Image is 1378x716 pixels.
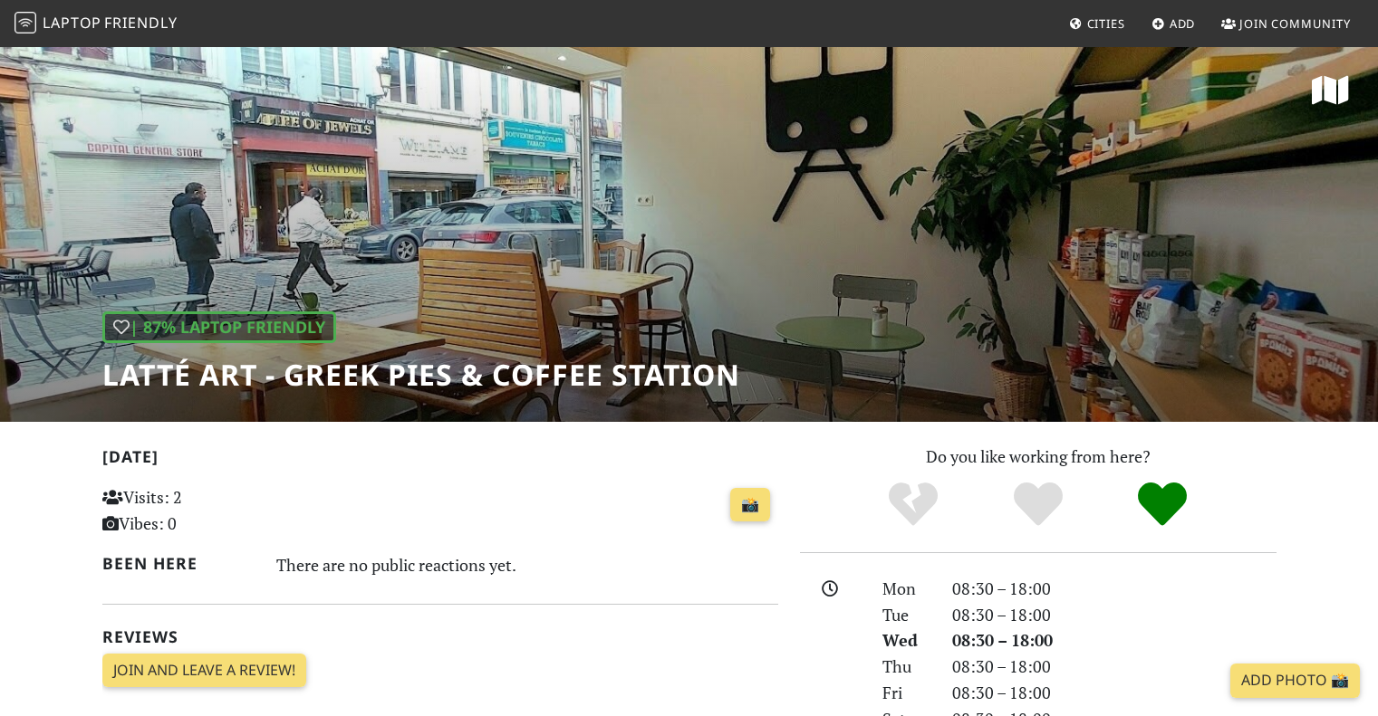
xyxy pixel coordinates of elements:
[102,554,255,573] h2: Been here
[730,488,770,522] a: 📸
[872,680,940,706] div: Fri
[102,447,778,473] h2: [DATE]
[941,654,1287,680] div: 08:30 – 18:00
[872,627,940,654] div: Wed
[102,311,336,343] div: | 87% Laptop Friendly
[1214,7,1358,40] a: Join Community
[872,654,940,680] div: Thu
[800,444,1277,470] p: Do you like working from here?
[102,358,740,392] h1: Latté Art - Greek Pies & Coffee Station
[43,13,101,33] span: Laptop
[102,484,313,537] p: Visits: 2 Vibes: 0
[872,576,940,602] div: Mon
[1230,663,1360,698] a: Add Photo 📸
[976,480,1101,530] div: Yes
[1239,15,1351,32] span: Join Community
[872,602,940,628] div: Tue
[1087,15,1125,32] span: Cities
[276,550,778,579] div: There are no public reactions yet.
[1144,7,1203,40] a: Add
[1170,15,1196,32] span: Add
[941,576,1287,602] div: 08:30 – 18:00
[102,627,778,646] h2: Reviews
[941,680,1287,706] div: 08:30 – 18:00
[104,13,177,33] span: Friendly
[851,480,976,530] div: No
[1062,7,1132,40] a: Cities
[941,602,1287,628] div: 08:30 – 18:00
[941,627,1287,654] div: 08:30 – 18:00
[1100,480,1225,530] div: Definitely!
[102,654,306,688] a: Join and leave a review!
[14,12,36,33] img: LaptopFriendly
[14,8,178,40] a: LaptopFriendly LaptopFriendly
